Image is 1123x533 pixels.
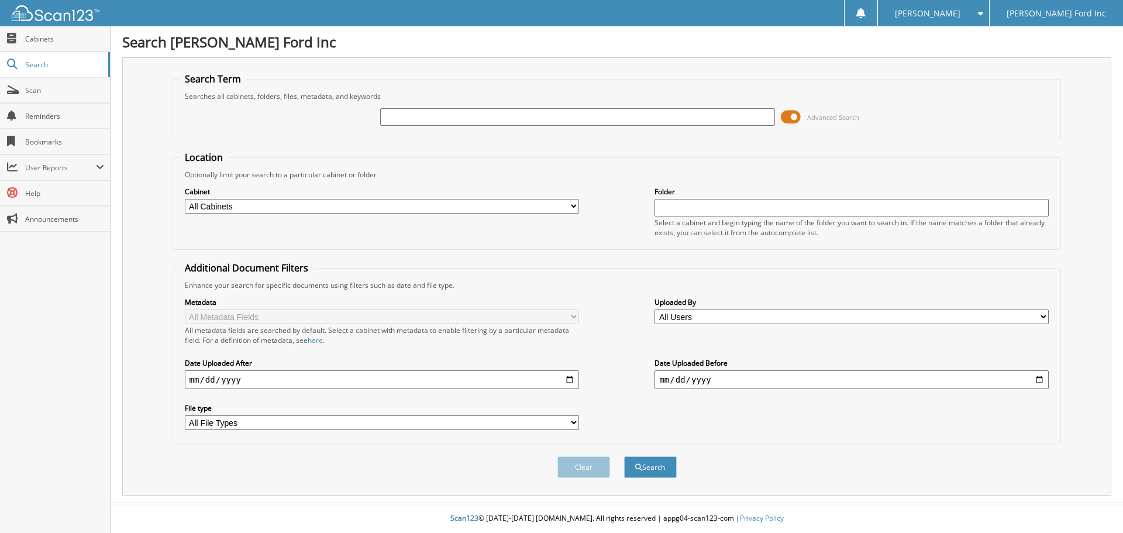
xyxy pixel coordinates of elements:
div: Searches all cabinets, folders, files, metadata, and keywords [179,91,1055,101]
div: Select a cabinet and begin typing the name of the folder you want to search in. If the name match... [654,218,1049,238]
span: [PERSON_NAME] Ford Inc [1007,10,1106,17]
div: Enhance your search for specific documents using filters such as date and file type. [179,280,1055,290]
button: Clear [557,456,610,478]
legend: Location [179,151,229,164]
label: Cabinet [185,187,579,197]
span: Scan123 [450,513,478,523]
div: © [DATE]-[DATE] [DOMAIN_NAME]. All rights reserved | appg04-scan123-com | [111,504,1123,533]
legend: Additional Document Filters [179,262,314,274]
label: Date Uploaded Before [654,358,1049,368]
span: Scan [25,85,104,95]
span: Bookmarks [25,137,104,147]
span: Help [25,188,104,198]
a: Privacy Policy [740,513,784,523]
h1: Search [PERSON_NAME] Ford Inc [122,32,1111,51]
input: end [654,370,1049,389]
span: User Reports [25,163,96,173]
span: Reminders [25,111,104,121]
div: Optionally limit your search to a particular cabinet or folder [179,170,1055,180]
label: File type [185,403,579,413]
label: Folder [654,187,1049,197]
label: Metadata [185,297,579,307]
label: Uploaded By [654,297,1049,307]
legend: Search Term [179,73,247,85]
img: scan123-logo-white.svg [12,5,99,21]
span: Cabinets [25,34,104,44]
div: All metadata fields are searched by default. Select a cabinet with metadata to enable filtering b... [185,325,579,345]
span: Announcements [25,214,104,224]
span: [PERSON_NAME] [895,10,960,17]
label: Date Uploaded After [185,358,579,368]
a: here [308,335,323,345]
button: Search [624,456,677,478]
span: Search [25,60,102,70]
span: Advanced Search [807,113,859,122]
input: start [185,370,579,389]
